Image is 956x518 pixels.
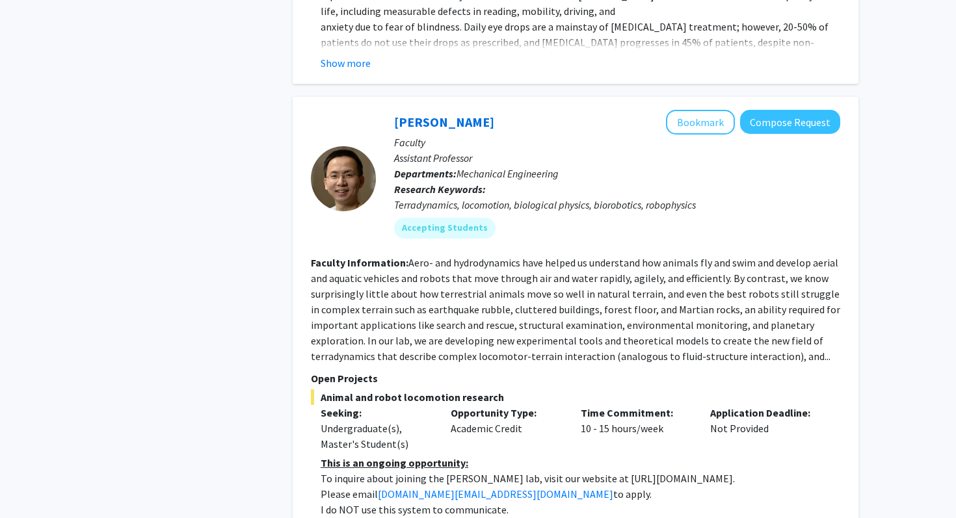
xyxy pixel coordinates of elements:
[666,110,735,135] button: Add Chen Li to Bookmarks
[394,150,840,166] p: Assistant Professor
[10,460,55,508] iframe: Chat
[441,405,571,452] div: Academic Credit
[321,502,840,517] p: I do NOT use this system to communicate.
[451,405,561,421] p: Opportunity Type:
[321,55,371,71] button: Show more
[311,256,840,363] fg-read-more: Aero- and hydrodynamics have helped us understand how animals fly and swim and develop aerial and...
[571,405,701,452] div: 10 - 15 hours/week
[321,19,840,112] p: anxiety due to fear of blindness. Daily eye drops are a mainstay of [MEDICAL_DATA] treatment; how...
[311,389,840,405] span: Animal and robot locomotion research
[321,405,431,421] p: Seeking:
[321,486,840,502] p: Please email to apply.
[321,471,840,486] p: To inquire about joining the [PERSON_NAME] lab, visit our website at [URL][DOMAIN_NAME].
[394,114,494,130] a: [PERSON_NAME]
[311,370,840,386] p: Open Projects
[710,405,821,421] p: Application Deadline:
[394,197,840,213] div: Terradynamics, locomotion, biological physics, biorobotics, robophysics
[700,405,830,452] div: Not Provided
[394,135,840,150] p: Faculty
[321,456,468,469] u: This is an ongoing opportunity:
[740,110,840,134] button: Compose Request to Chen Li
[394,183,486,196] b: Research Keywords:
[457,167,559,180] span: Mechanical Engineering
[378,487,613,500] a: [DOMAIN_NAME][EMAIL_ADDRESS][DOMAIN_NAME]
[311,256,408,269] b: Faculty Information:
[394,167,457,180] b: Departments:
[321,421,431,452] div: Undergraduate(s), Master's Student(s)
[394,218,496,239] mat-chip: Accepting Students
[581,405,691,421] p: Time Commitment:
